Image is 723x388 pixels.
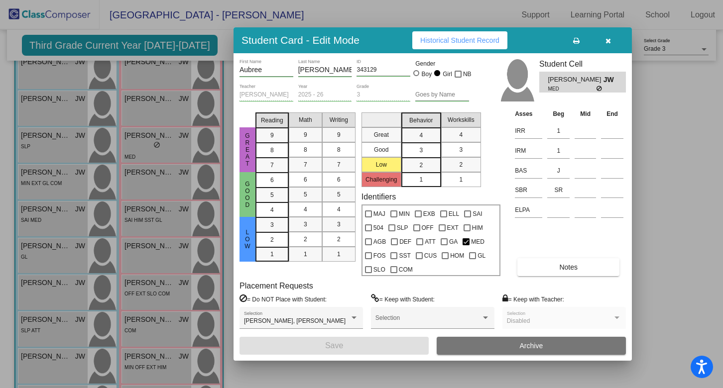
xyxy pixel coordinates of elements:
span: 9 [337,130,341,139]
span: 5 [270,191,274,199]
span: 7 [337,160,341,169]
span: CUS [424,250,437,262]
span: 8 [337,145,341,154]
th: End [599,108,626,119]
span: 2 [459,160,463,169]
span: 2 [337,235,341,244]
span: Low [243,229,252,250]
input: assessment [515,123,542,138]
span: 6 [270,176,274,185]
input: year [298,92,352,98]
span: 3 [419,146,423,155]
th: Beg [545,108,572,119]
span: 8 [304,145,307,154]
span: 4 [304,205,307,214]
span: Reading [261,116,283,125]
span: 1 [337,250,341,259]
h3: Student Cell [539,59,626,69]
input: assessment [515,163,542,178]
span: SST [399,250,410,262]
span: FOS [373,250,386,262]
span: Good [243,181,252,208]
button: Historical Student Record [412,31,507,49]
span: 6 [337,175,341,184]
span: 6 [304,175,307,184]
span: Historical Student Record [420,36,499,44]
span: 4 [270,205,274,214]
span: 1 [270,250,274,259]
mat-label: Gender [415,59,469,68]
span: 5 [304,190,307,199]
span: 8 [270,146,274,155]
span: NB [463,68,472,80]
th: Asses [512,108,545,119]
span: MIN [399,208,410,220]
span: MED [471,236,484,248]
button: Notes [517,258,619,276]
span: 2 [419,161,423,170]
span: 3 [270,220,274,229]
input: teacher [240,92,293,98]
h3: Student Card - Edit Mode [241,34,360,46]
label: = Do NOT Place with Student: [240,294,327,304]
span: 5 [337,190,341,199]
div: Boy [421,70,432,79]
span: 4 [337,205,341,214]
span: 3 [304,220,307,229]
span: DEF [399,236,411,248]
span: 4 [459,130,463,139]
span: Disabled [507,317,530,324]
span: Writing [330,115,348,124]
button: Save [240,337,429,355]
span: [PERSON_NAME], [PERSON_NAME] [244,317,346,324]
input: Enter ID [357,67,410,74]
span: 9 [270,131,274,140]
span: ATT [425,236,436,248]
span: Great [243,132,252,167]
div: Girl [442,70,452,79]
span: 3 [337,220,341,229]
label: = Keep with Student: [371,294,435,304]
input: grade [357,92,410,98]
span: 9 [304,130,307,139]
span: MED [548,85,596,93]
th: Mid [572,108,599,119]
span: 2 [304,235,307,244]
span: 2 [270,235,274,244]
label: = Keep with Teacher: [502,294,564,304]
label: Identifiers [361,192,396,201]
span: Behavior [409,116,433,125]
span: 4 [419,131,423,140]
span: Save [325,341,343,350]
span: HOM [450,250,464,262]
button: Archive [437,337,626,355]
span: EXB [423,208,435,220]
span: 1 [304,250,307,259]
span: SAI [473,208,482,220]
span: 1 [459,175,463,184]
span: 7 [304,160,307,169]
span: 1 [419,175,423,184]
span: Workskills [448,115,475,124]
span: GA [449,236,458,248]
span: 504 [373,222,383,234]
span: 7 [270,161,274,170]
span: EXT [447,222,459,234]
span: GL [478,250,485,262]
span: Archive [520,342,543,350]
span: MAJ [373,208,385,220]
input: assessment [515,202,542,217]
label: Placement Requests [240,281,313,291]
span: ELL [449,208,459,220]
span: OFF [422,222,434,234]
input: assessment [515,143,542,158]
span: HIM [472,222,483,234]
span: SLO [373,264,385,276]
span: Math [299,115,312,124]
span: Notes [559,263,578,271]
span: AGB [373,236,386,248]
input: assessment [515,183,542,197]
span: JW [603,75,617,85]
span: 3 [459,145,463,154]
input: goes by name [415,92,469,98]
